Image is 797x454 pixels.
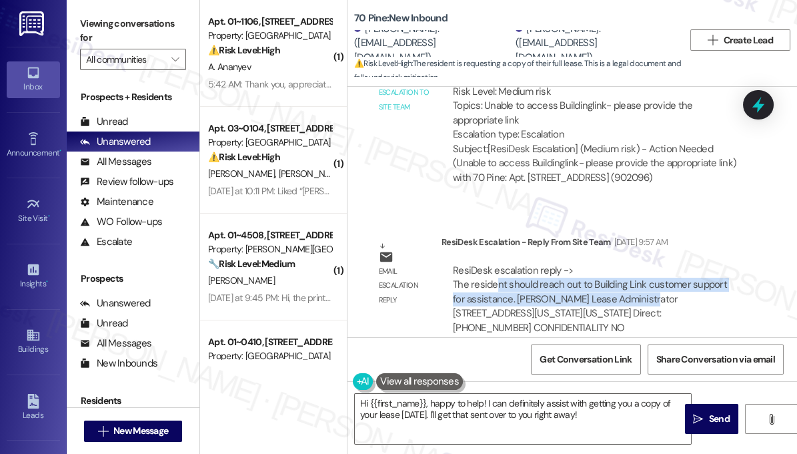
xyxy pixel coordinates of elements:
div: Residents [67,394,199,408]
div: Property: [GEOGRAPHIC_DATA] [208,136,331,150]
i:  [98,426,108,437]
div: WO Follow-ups [80,215,162,229]
div: Unread [80,115,128,129]
span: : The resident is requesting a copy of their full lease. This is a legal document and falls under... [354,57,684,85]
div: Email escalation to site team [379,71,431,114]
div: New Inbounds [80,357,157,371]
span: Share Conversation via email [656,353,775,367]
span: Get Conversation Link [540,353,632,367]
a: Leads [7,390,60,426]
div: 5:42 AM: Thank you, appreciated for your assistance. [208,78,414,90]
button: Send [685,404,738,434]
i:  [171,54,179,65]
div: Maintenance [80,195,153,209]
strong: ⚠️ Risk Level: High [208,44,280,56]
div: ResiDesk escalation reply -> The resident should reach out to Building Link customer support for ... [453,264,727,334]
div: Escalate [80,235,132,249]
div: All Messages [80,155,151,169]
div: Property: [GEOGRAPHIC_DATA] [208,349,331,363]
div: Apt. 01~4508, [STREET_ADDRESS][PERSON_NAME] [208,228,331,242]
div: ResiDesk escalation to site team -> Risk Level: Medium risk Topics: Unable to access Buildinglink... [453,71,741,142]
textarea: Hi {{first_name}}, happy to help! I can definitely assist with getting you a copy of your lease [... [355,394,691,444]
button: Get Conversation Link [531,345,640,375]
div: Apt. 03~0104, [STREET_ADDRESS][GEOGRAPHIC_DATA][US_STATE][STREET_ADDRESS] [208,122,331,136]
strong: ⚠️ Risk Level: High [208,151,280,163]
div: [DATE] at 9:45 PM: Hi, the printer in the business center is out of order. [208,292,477,304]
b: 70 Pine: New Inbound [354,11,448,25]
span: [PERSON_NAME] [279,168,345,180]
i:  [693,414,703,425]
div: Review follow-ups [80,175,173,189]
i:  [708,35,718,45]
div: Unanswered [80,135,151,149]
div: Apt. 01~1106, [STREET_ADDRESS][PERSON_NAME] [208,15,331,29]
span: Send [709,412,730,426]
span: New Message [113,424,168,438]
div: [PERSON_NAME]. ([EMAIL_ADDRESS][DOMAIN_NAME]) [516,22,674,65]
span: • [59,146,61,156]
i:  [766,414,776,425]
span: [PERSON_NAME] [208,168,279,180]
div: Property: [GEOGRAPHIC_DATA] [208,29,331,43]
div: [DATE] 9:57 AM [611,235,668,249]
div: Unanswered [80,296,151,310]
strong: ⚠️ Risk Level: High [354,58,412,69]
div: Subject: [ResiDesk Escalation] (Medium risk) - Action Needed (Unable to access Buildinglink- plea... [453,142,741,185]
img: ResiDesk Logo [19,11,47,36]
span: [PERSON_NAME] [208,274,275,286]
div: ResiDesk Escalation - Reply From Site Team [442,235,752,254]
div: All Messages [80,336,151,351]
div: Unread [80,316,128,330]
a: Insights • [7,258,60,294]
a: Inbox [7,61,60,97]
span: A. Ananyev [208,61,251,73]
label: Viewing conversations for [80,13,186,49]
span: Create Lead [724,33,773,47]
a: Buildings [7,324,60,360]
span: • [46,277,48,286]
div: Property: [PERSON_NAME][GEOGRAPHIC_DATA] [208,242,331,256]
strong: 🔧 Risk Level: Medium [208,258,295,270]
div: [PERSON_NAME]. ([EMAIL_ADDRESS][DOMAIN_NAME]) [354,22,512,65]
div: Email escalation reply [379,264,431,307]
div: Prospects + Residents [67,90,199,104]
button: Share Conversation via email [648,345,784,375]
a: Site Visit • [7,193,60,229]
div: Prospects [67,272,199,286]
input: All communities [86,49,165,70]
button: New Message [84,421,183,442]
div: Apt. 01~0410, [STREET_ADDRESS][GEOGRAPHIC_DATA][US_STATE][STREET_ADDRESS] [208,335,331,349]
button: Create Lead [690,29,790,51]
span: • [48,212,50,221]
